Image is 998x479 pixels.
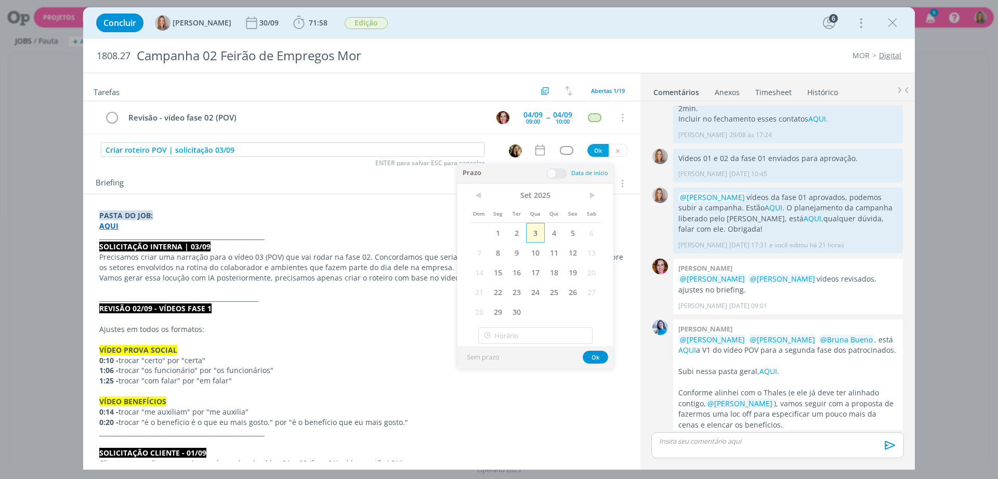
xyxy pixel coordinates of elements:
strong: _____________________________________________________ [99,428,265,437]
div: 6 [829,14,838,23]
span: 28 [470,302,489,322]
div: 04/09 [553,111,572,118]
span: Tarefas [94,85,120,97]
p: vídeos da fase 01 aprovados, podemos subir a campanha. Estão . O planejamento da campanha liberad... [678,192,898,235]
button: Ok [583,351,608,364]
div: 09:00 [526,118,540,124]
span: 18 [545,262,563,282]
span: @[PERSON_NAME] [707,398,772,408]
img: A [155,15,170,31]
img: E [652,320,668,335]
a: AQUI, [804,214,823,223]
strong: 0:20 - [99,417,119,427]
a: Digital [879,50,901,60]
span: 12 [563,243,582,262]
a: AQUI [759,366,777,376]
strong: 1:25 - [99,376,119,385]
a: Timesheet [755,83,792,98]
span: 13 [582,243,601,262]
p: [PERSON_NAME] [678,169,727,179]
span: 11 [545,243,563,262]
span: 16 [507,262,526,282]
button: 6 [821,15,837,31]
strong: PASTA DO JOB: [99,210,153,220]
span: 71:58 [309,18,327,28]
button: C [508,144,522,158]
p: Precisamos criar uma narração para o vídeo 03 (POV) que vai rodar na fase 02. Concordamos que ser... [99,252,624,273]
div: Anexos [715,87,740,98]
span: < [470,188,489,203]
span: 1808.27 [97,50,130,62]
span: ENTER para salvar ESC para cancelar [375,159,484,167]
span: 19 [563,262,582,282]
span: 1 [489,223,507,243]
span: @[PERSON_NAME] [750,335,815,344]
span: 22 [489,282,507,302]
p: Vamos gerar essa locução com IA posteriormente, precisamos apenas criar o roteiro com base no víd... [99,273,624,283]
span: [DATE] 17:31 [729,241,767,250]
span: 26 [563,282,582,302]
p: ___________________________________________________ [99,293,624,303]
span: Data de início [571,169,608,177]
p: trocar "com falar" por "em falar" [99,376,624,386]
span: Seg [489,203,507,223]
p: trocar "me auxiliam" por "me auxilia" [99,407,624,417]
span: Abertas 1/19 [591,87,625,95]
span: 27 [582,282,601,302]
span: @Bruna Bueno [820,335,873,344]
span: @[PERSON_NAME] [680,335,745,344]
img: B [652,259,668,274]
span: 17 [526,262,545,282]
img: A [652,149,668,164]
strong: 0:10 - [99,355,119,365]
span: 23 [507,282,526,302]
span: 9 [507,243,526,262]
span: 2 [507,223,526,243]
p: Conforme alinhei com o Thales (e ele já deve ter alinhado contigo, ), vamos seguir com a proposta... [678,388,898,430]
img: A [652,188,668,203]
span: 15 [489,262,507,282]
strong: SOLICITAÇÃO INTERNA | 03/09 [99,242,211,251]
strong: VÍDEO BENEFÍCIOS [99,396,166,406]
span: 10 [526,243,545,262]
span: há 21 horas [810,241,844,250]
input: Horário [478,327,593,344]
span: @[PERSON_NAME] [750,274,815,284]
div: 10:00 [556,118,570,124]
p: Ajustes em todos os formatos: [99,324,624,335]
span: 29/08 às 17:24 [729,130,772,140]
img: C [509,144,522,157]
a: MOR [852,50,870,60]
span: 24 [526,282,545,302]
span: e você editou [769,241,808,250]
span: [DATE] 09:01 [729,301,767,311]
strong: 1:06 - [99,365,119,375]
b: [PERSON_NAME] [678,324,732,334]
strong: REVISÃO 02/09 - VÍDEOS FASE 1 [99,303,212,313]
p: trocar "é o benefício é o que eu mais gosto." por "é o benefício que eu mais gosto." [99,417,624,428]
a: AQUI [99,221,119,231]
span: 3 [526,223,545,243]
div: Campanha 02 Feirão de Empregos Mor [133,43,562,69]
span: 29 [489,302,507,322]
b: [PERSON_NAME] [678,263,732,273]
button: A[PERSON_NAME] [155,15,231,31]
span: [DATE] 10:45 [729,169,767,179]
span: 20 [582,262,601,282]
p: [PERSON_NAME] [678,130,727,140]
span: Qua [526,203,545,223]
button: Ok [587,144,609,157]
div: 04/09 [523,111,543,118]
p: Vídeos 01 e 02 da fase 01 enviados para aprovação. [678,153,898,164]
a: Comentários [653,83,700,98]
span: 5 [563,223,582,243]
p: Cliente nos pediu para revisar as legendas do vídeo 01 e 02 (fase 01), vídeos estão [99,458,624,469]
span: Briefing [96,177,124,190]
span: 7 [470,243,489,262]
span: Prazo [463,168,481,179]
span: @[PERSON_NAME] [680,192,745,202]
span: @[PERSON_NAME] [680,274,745,284]
a: AQUI. [386,458,405,468]
p: trocar "certo" por "certa" [99,355,624,366]
span: Sex [563,203,582,223]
